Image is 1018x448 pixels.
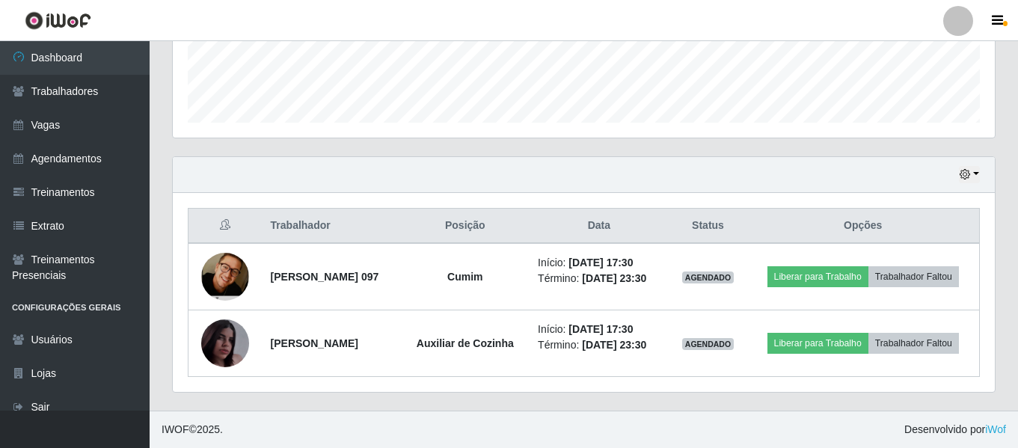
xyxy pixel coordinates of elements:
img: 1746570800358.jpeg [201,301,249,386]
strong: [PERSON_NAME] [271,337,358,349]
span: AGENDADO [682,271,735,283]
a: iWof [985,423,1006,435]
th: Opções [746,209,979,244]
img: CoreUI Logo [25,11,91,30]
li: Início: [538,322,660,337]
th: Status [669,209,747,244]
strong: Auxiliar de Cozinha [417,337,514,349]
th: Posição [402,209,530,244]
time: [DATE] 17:30 [568,323,633,335]
li: Término: [538,271,660,286]
button: Trabalhador Faltou [868,266,959,287]
span: AGENDADO [682,338,735,350]
img: 1743609849878.jpeg [201,240,249,313]
time: [DATE] 23:30 [582,272,646,284]
span: © 2025 . [162,422,223,438]
strong: [PERSON_NAME] 097 [271,271,379,283]
strong: Cumim [447,271,482,283]
span: IWOF [162,423,189,435]
button: Liberar para Trabalho [767,266,868,287]
button: Liberar para Trabalho [767,333,868,354]
li: Início: [538,255,660,271]
span: Desenvolvido por [904,422,1006,438]
th: Trabalhador [262,209,402,244]
button: Trabalhador Faltou [868,333,959,354]
th: Data [529,209,669,244]
time: [DATE] 23:30 [582,339,646,351]
time: [DATE] 17:30 [568,257,633,269]
li: Término: [538,337,660,353]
